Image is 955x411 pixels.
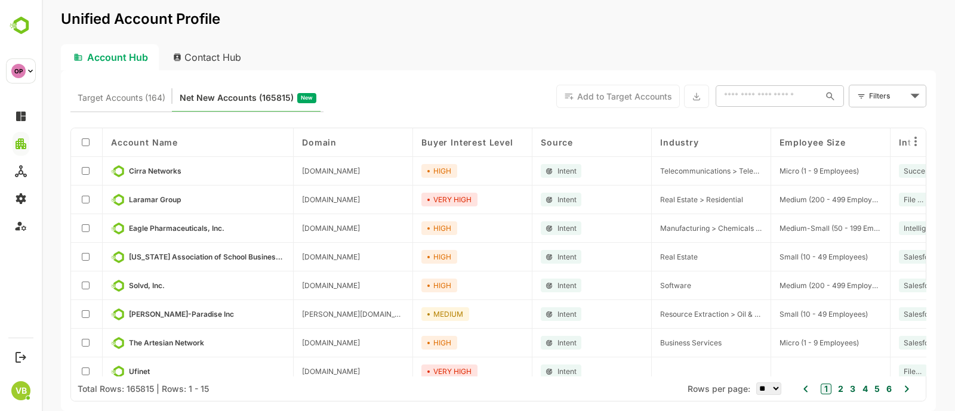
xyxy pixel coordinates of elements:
div: HIGH [380,250,415,264]
p: Unified Account Profile [19,12,178,26]
span: Rows per page: [646,384,708,394]
span: Intent [516,367,535,376]
span: Telecommunications > Telephony & Wireless [618,166,720,175]
div: HIGH [380,279,415,292]
span: Intent Topics [857,137,917,147]
span: Medium (200 - 499 Employees) [738,195,840,204]
span: Salesforce (CRM) [862,281,922,290]
div: HIGH [380,336,415,350]
span: Laramar Group [87,195,139,204]
span: File Sharing [862,195,883,204]
div: Newly surfaced ICP-fit accounts from Intent, Website, LinkedIn, and other engagement signals. [138,90,275,106]
span: Buyer Interest Level [380,137,472,147]
div: OP [11,64,26,78]
span: Salesforce (CRM) [862,310,922,319]
span: Medium (200 - 499 Employees) [738,281,840,290]
span: Intelligent Content Management [862,224,954,233]
div: MEDIUM [380,307,427,321]
button: Add to Target Accounts [515,85,638,108]
span: File Sharing [862,367,880,376]
span: Small (10 - 49 Employees) [738,310,826,319]
button: Export the selected data as CSV [642,85,667,108]
button: Logout [13,349,29,365]
span: Intent [516,224,535,233]
div: VB [11,381,30,400]
div: Filters [827,89,865,102]
span: Small (10 - 49 Employees) [738,252,826,261]
span: Software [618,281,649,290]
span: Intent [516,195,535,204]
div: Contact Hub [122,44,210,70]
div: HIGH [380,164,415,178]
span: Intent [516,166,535,175]
span: Intent [516,310,535,319]
span: solvd.com [260,281,318,290]
span: The Artesian Network [87,338,162,347]
span: Ufinet [87,367,108,376]
span: ufinet.co.cr [260,367,318,376]
span: cirranet.net [260,166,318,175]
span: New [259,90,271,106]
span: casbo.org [260,252,318,261]
span: Salesforce (CRM) [862,338,922,347]
span: artesiannetwork.com [260,338,318,347]
span: Real Estate [618,252,656,261]
button: 2 [793,382,802,395]
span: Business Services [618,338,680,347]
span: Solvd, Inc. [87,281,123,290]
span: Micro (1 - 9 Employees) [738,338,817,347]
span: Salesforce (CRM) [862,252,922,261]
span: laramar.com [260,195,318,204]
span: Domain [260,137,295,147]
div: Total Rows: 165815 | Rows: 1 - 15 [36,384,167,394]
span: Source [499,137,531,147]
span: Manufacturing > Chemicals & Gases [618,224,720,233]
img: BambooboxLogoMark.f1c84d78b4c51b1a7b5f700c9845e183.svg [6,14,36,37]
button: 6 [842,382,850,395]
span: Medium-Small (50 - 199 Employees) [738,224,840,233]
span: Resource Extraction > Oil & Gas [618,310,720,319]
div: Filters [826,84,885,109]
span: Intent [516,338,535,347]
span: Cirra Networks [87,166,140,175]
span: schilling-paradise.com [260,310,362,319]
span: Net New Accounts ( 165815 ) [138,90,252,106]
div: HIGH [380,221,415,235]
div: VERY HIGH [380,193,436,206]
span: Intent [516,281,535,290]
button: 3 [805,382,814,395]
span: Known accounts you’ve identified to target - imported from CRM, Offline upload, or promoted from ... [36,90,124,106]
button: 1 [779,384,790,394]
button: 4 [818,382,826,395]
span: California Association of School Business Official [87,252,243,261]
span: eagleus.com [260,224,318,233]
div: Account Hub [19,44,117,70]
button: 5 [830,382,838,395]
div: VERY HIGH [380,364,436,378]
span: Eagle Pharmaceuticals, Inc. [87,224,183,233]
span: Real Estate > Residential [618,195,701,204]
span: Schilling-Paradise Inc [87,310,192,319]
span: Employee Size [738,137,804,147]
span: SuccessFactors [862,166,899,175]
span: Intent [516,252,535,261]
span: Micro (1 - 9 Employees) [738,166,817,175]
span: Account Name [69,137,136,147]
span: Industry [618,137,657,147]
